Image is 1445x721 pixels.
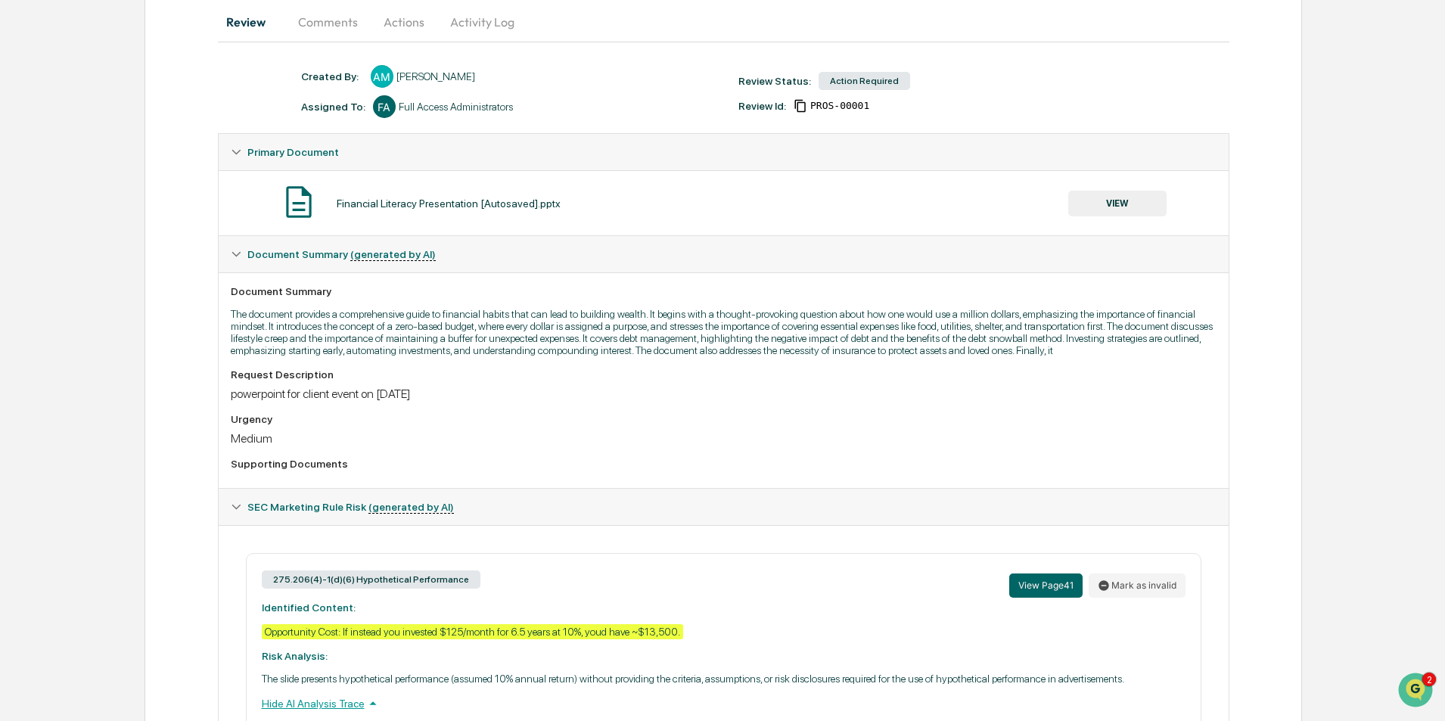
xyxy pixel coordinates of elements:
[231,431,1217,446] div: Medium
[231,458,1217,470] div: Supporting Documents
[1068,191,1167,216] button: VIEW
[810,100,869,112] span: f3e77def-5617-47d4-9387-c7e4840bacec
[9,291,101,319] a: 🔎Data Lookup
[9,263,104,290] a: 🖐️Preclearance
[126,206,131,218] span: •
[219,489,1229,525] div: SEC Marketing Rule Risk (generated by AI)
[396,70,475,82] div: [PERSON_NAME]
[30,297,95,312] span: Data Lookup
[262,673,1186,685] p: The slide presents hypothetical performance (assumed 10% annual return) without providing the cri...
[235,165,275,183] button: See all
[151,334,183,346] span: Pylon
[32,116,59,143] img: 6558925923028_b42adfe598fdc8269267_72.jpg
[110,270,122,282] div: 🗄️
[107,334,183,346] a: Powered byPylon
[218,4,286,40] button: Review
[280,183,318,221] img: Document Icon
[1397,671,1437,712] iframe: Open customer support
[371,65,393,88] div: AM
[218,4,1229,40] div: secondary tabs example
[15,270,27,282] div: 🖐️
[231,368,1217,381] div: Request Description
[247,501,454,513] span: SEC Marketing Rule Risk
[219,236,1229,272] div: Document Summary (generated by AI)
[262,601,356,614] strong: Identified Content:
[368,501,454,514] u: (generated by AI)
[247,248,436,260] span: Document Summary
[373,95,396,118] div: FA
[68,116,248,131] div: Start new chat
[15,191,39,216] img: Ed Schembor
[15,32,275,56] p: How can we help?
[262,650,328,662] strong: Risk Analysis:
[819,72,910,90] div: Action Required
[219,272,1229,488] div: Document Summary (generated by AI)
[219,134,1229,170] div: Primary Document
[219,170,1229,235] div: Primary Document
[438,4,527,40] button: Activity Log
[15,299,27,311] div: 🔎
[738,75,811,87] div: Review Status:
[399,101,513,113] div: Full Access Administrators
[370,4,438,40] button: Actions
[15,116,42,143] img: 1746055101610-c473b297-6a78-478c-a979-82029cc54cd1
[231,387,1217,401] div: powerpoint for client event on [DATE]
[47,206,123,218] span: [PERSON_NAME]
[262,695,1186,712] div: Hide AI Analysis Trace
[15,168,101,180] div: Past conversations
[134,206,165,218] span: [DATE]
[257,120,275,138] button: Start new chat
[262,624,683,639] div: Opportunity Cost: If instead you invested $125/month for 6.5 years at 10%, youd have ~$13,500.
[125,269,188,284] span: Attestations
[286,4,370,40] button: Comments
[1009,573,1083,598] button: View Page41
[30,269,98,284] span: Preclearance
[247,146,339,158] span: Primary Document
[231,413,1217,425] div: Urgency
[301,101,365,113] div: Assigned To:
[738,100,786,112] div: Review Id:
[104,263,194,290] a: 🗄️Attestations
[262,570,480,589] div: 275.206(4)-1(d)(6) Hypothetical Performance
[337,197,561,210] div: Financial Literacy Presentation [Autosaved].pptx
[301,70,363,82] div: Created By: ‎ ‎
[1089,573,1186,598] button: Mark as invalid
[30,207,42,219] img: 1746055101610-c473b297-6a78-478c-a979-82029cc54cd1
[231,308,1217,356] p: The document provides a comprehensive guide to financial habits that can lead to building wealth....
[231,285,1217,297] div: Document Summary
[350,248,436,261] u: (generated by AI)
[68,131,208,143] div: We're available if you need us!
